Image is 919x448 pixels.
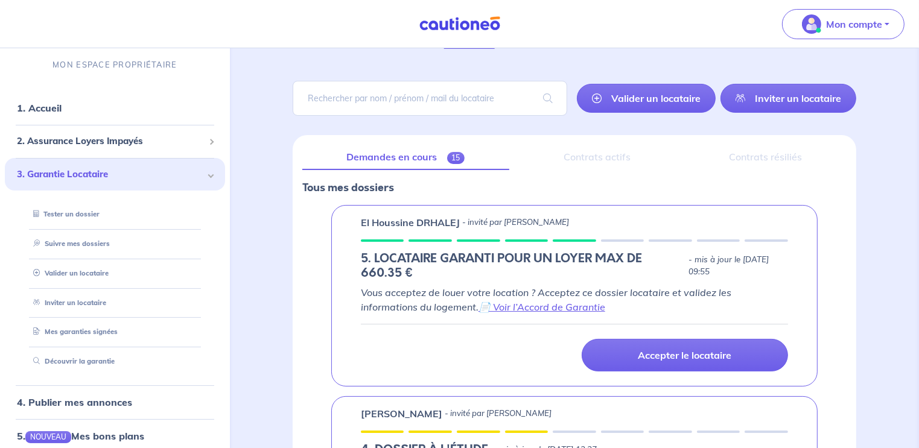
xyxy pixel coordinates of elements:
[462,216,569,229] p: - invité par [PERSON_NAME]
[445,408,552,420] p: - invité par [PERSON_NAME]
[720,84,856,113] a: Inviter un locataire
[5,130,225,153] div: 2. Assurance Loyers Impayés
[19,293,211,313] div: Inviter un locataire
[361,251,684,280] h5: 5. LOCATAIRE GARANTI POUR UN LOYER MAX DE 660.35 €
[17,396,132,408] a: 4. Publier mes annonces
[638,349,731,361] p: Accepter le locataire
[17,134,204,148] span: 2. Assurance Loyers Impayés
[802,14,821,34] img: illu_account_valid_menu.svg
[479,301,605,313] a: 📄 Voir l’Accord de Garantie
[19,323,211,342] div: Mes garanties signées
[826,17,882,31] p: Mon compte
[5,158,225,191] div: 3. Garantie Locataire
[361,286,731,313] em: Vous acceptez de louer votre location ? Acceptez ce dossier locataire et validez les informations...
[17,168,204,181] span: 3. Garantie Locataire
[302,145,509,170] a: Demandes en cours15
[302,180,847,195] p: Tous mes dossiers
[28,298,106,307] a: Inviter un locataire
[582,339,788,371] a: Accepter le locataire
[577,84,716,113] a: Valider un locataire
[19,204,211,224] div: Tester un dossier
[5,96,225,120] div: 1. Accueil
[19,263,211,283] div: Valider un locataire
[415,16,505,31] img: Cautioneo
[28,328,118,336] a: Mes garanties signées
[529,81,567,115] span: search
[361,251,788,280] div: state: RENTER-PROPERTY-IN-PROGRESS, Context: IN-LANDLORD,IN-LANDLORD
[28,239,110,248] a: Suivre mes dossiers
[52,59,177,71] p: MON ESPACE PROPRIÉTAIRE
[293,81,567,116] input: Rechercher par nom / prénom / mail du locataire
[5,424,225,448] div: 5.NOUVEAUMes bons plans
[688,254,788,278] p: - mis à jour le [DATE] 09:55
[447,152,465,164] span: 15
[28,357,115,365] a: Découvrir la garantie
[361,406,442,421] p: [PERSON_NAME]
[28,269,109,277] a: Valider un locataire
[28,210,100,218] a: Tester un dossier
[361,215,460,230] p: El Houssine DRHALEJ
[19,352,211,371] div: Découvrir la garantie
[782,9,905,39] button: illu_account_valid_menu.svgMon compte
[19,234,211,254] div: Suivre mes dossiers
[17,102,62,114] a: 1. Accueil
[5,390,225,414] div: 4. Publier mes annonces
[17,430,144,442] a: 5.NOUVEAUMes bons plans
